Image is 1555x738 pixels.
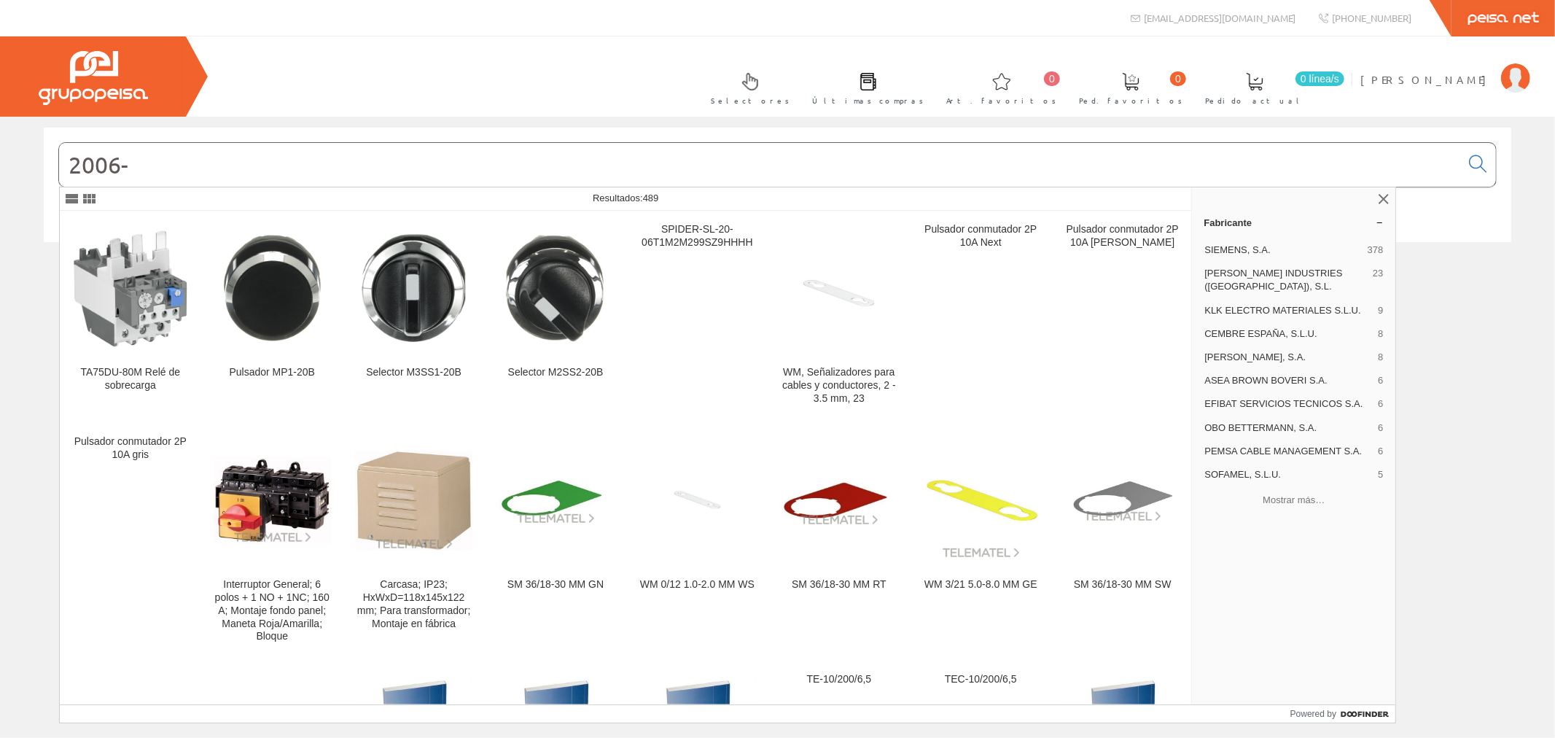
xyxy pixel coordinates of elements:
[214,457,331,543] img: Interruptor General; 6 polos + 1 NO + 1NC; 160 A; Montaje fondo panel; Maneta Roja/Amarilla; Bloque
[711,93,790,108] span: Selectores
[798,61,931,114] a: Últimas compras
[1064,578,1181,591] div: SM 36/18-30 MM SW
[922,223,1040,249] div: Pulsador conmutador 2P 10A Next
[639,442,756,559] img: WM 0/12 1.0-2.0 MM WS
[1290,707,1336,720] span: Powered by
[202,424,343,661] a: Interruptor General; 6 polos + 1 NO + 1NC; 160 A; Montaje fondo panel; Maneta Roja/Amarilla; Bloq...
[355,451,472,551] img: Carcasa; IP23; HxWxD=118x145x122 mm; Para transformador; Montaje en fábrica
[60,424,200,661] a: Pulsador conmutador 2P 10A gris
[485,424,625,661] a: SM 36/18-30 MM GN SM 36/18-30 MM GN
[780,249,897,330] img: WM, Señalizadores para cables y conductores, 2 - 3.5 mm, 23
[71,366,189,392] div: TA75DU-80M Relé de sobrecarga
[1378,445,1383,458] span: 6
[1378,327,1383,341] span: 8
[1378,468,1383,481] span: 5
[485,211,625,422] a: Selector M2SS2-20B Selector M2SS2-20B
[59,143,1460,187] input: Buscar...
[1144,12,1296,24] span: [EMAIL_ADDRESS][DOMAIN_NAME]
[496,230,614,347] img: Selector M2SS2-20B
[214,230,331,347] img: Pulsador MP1-20B
[1204,351,1372,364] span: [PERSON_NAME], S.A.
[812,93,924,108] span: Últimas compras
[1044,71,1060,86] span: 0
[639,578,756,591] div: WM 0/12 1.0-2.0 MM WS
[1204,445,1372,458] span: PEMSA CABLE MANAGEMENT S.A.
[922,442,1040,559] img: WM 3/21 5.0-8.0 MM GE
[1205,93,1304,108] span: Pedido actual
[627,211,768,422] a: SPIDER-SL-20-06T1M2M299SZ9HHHH
[780,475,897,527] img: SM 36/18-30 MM RT
[1198,488,1390,512] button: Mostrar más…
[639,223,756,249] div: SPIDER-SL-20-06T1M2M299SZ9HHHH
[768,211,909,422] a: WM, Señalizadores para cables y conductores, 2 - 3.5 mm, 23 WM, Señalizadores para cables y condu...
[1360,72,1494,87] span: [PERSON_NAME]
[1170,71,1186,86] span: 0
[1378,397,1383,411] span: 6
[1204,397,1372,411] span: EFIBAT SERVICIOS TECNICOS S.A.
[496,366,614,379] div: Selector M2SS2-20B
[1378,422,1383,435] span: 6
[780,366,897,405] div: WM, Señalizadores para cables y conductores, 2 - 3.5 mm, 23
[1204,327,1372,341] span: CEMBRE ESPAÑA, S.L.U.
[39,51,148,105] img: Grupo Peisa
[696,61,797,114] a: Selectores
[1079,93,1182,108] span: Ped. favoritos
[1052,211,1193,422] a: Pulsador conmutador 2P 10A [PERSON_NAME]
[1368,244,1384,257] span: 378
[1378,351,1383,364] span: 8
[1204,304,1372,317] span: KLK ELECTRO MATERIALES S.L.U.
[1204,422,1372,435] span: OBO BETTERMANN, S.A.
[1064,478,1181,524] img: SM 36/18-30 MM SW
[922,673,1040,686] div: TEC-10/200/6,5
[643,193,659,203] span: 489
[1373,267,1383,293] span: 23
[780,673,897,686] div: TE-10/200/6,5
[355,366,472,379] div: Selector M3SS1-20B
[343,211,484,422] a: Selector M3SS1-20B Selector M3SS1-20B
[1360,61,1530,74] a: [PERSON_NAME]
[71,435,189,462] div: Pulsador conmutador 2P 10A gris
[496,476,614,525] img: SM 36/18-30 MM GN
[1064,223,1181,249] div: Pulsador conmutador 2P 10A [PERSON_NAME]
[343,424,484,661] a: Carcasa; IP23; HxWxD=118x145x122 mm; Para transformador; Montaje en fábrica Carcasa; IP23; HxWxD=...
[214,366,331,379] div: Pulsador MP1-20B
[911,211,1051,422] a: Pulsador conmutador 2P 10A Next
[44,260,1511,273] div: © Grupo Peisa
[214,578,331,644] div: Interruptor General; 6 polos + 1 NO + 1NC; 160 A; Montaje fondo panel; Maneta Roja/Amarilla; Bloque
[1378,374,1383,387] span: 6
[496,578,614,591] div: SM 36/18-30 MM GN
[1192,211,1395,234] a: Fabricante
[1332,12,1411,24] span: [PHONE_NUMBER]
[911,424,1051,661] a: WM 3/21 5.0-8.0 MM GE WM 3/21 5.0-8.0 MM GE
[1378,304,1383,317] span: 9
[1204,244,1361,257] span: SIEMENS, S.A.
[946,93,1056,108] span: Art. favoritos
[768,424,909,661] a: SM 36/18-30 MM RT SM 36/18-30 MM RT
[1204,374,1372,387] span: ASEA BROWN BOVERI S.A.
[60,211,200,422] a: TA75DU-80M Relé de sobrecarga TA75DU-80M Relé de sobrecarga
[1295,71,1344,86] span: 0 línea/s
[780,578,897,591] div: SM 36/18-30 MM RT
[355,230,472,347] img: Selector M3SS1-20B
[1204,468,1372,481] span: SOFAMEL, S.L.U.
[1052,424,1193,661] a: SM 36/18-30 MM SW SM 36/18-30 MM SW
[627,424,768,661] a: WM 0/12 1.0-2.0 MM WS WM 0/12 1.0-2.0 MM WS
[1290,705,1396,723] a: Powered by
[202,211,343,422] a: Pulsador MP1-20B Pulsador MP1-20B
[593,193,658,203] span: Resultados:
[922,578,1040,591] div: WM 3/21 5.0-8.0 MM GE
[355,578,472,631] div: Carcasa; IP23; HxWxD=118x145x122 mm; Para transformador; Montaje en fábrica
[1204,267,1367,293] span: [PERSON_NAME] INDUSTRIES ([GEOGRAPHIC_DATA]), S.L.
[71,230,189,347] img: TA75DU-80M Relé de sobrecarga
